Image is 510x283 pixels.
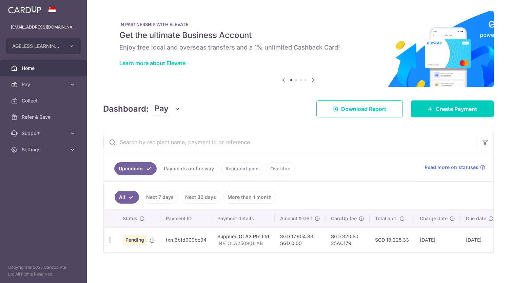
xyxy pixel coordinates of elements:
[341,105,386,113] span: Download Report
[103,103,149,115] h4: Dashboard:
[154,102,169,115] span: Pay
[217,233,269,240] div: Supplier. OLA2 Pte Ltd
[103,11,494,87] img: Renovation banner
[22,81,66,88] span: Pay
[411,100,494,117] a: Create Payment
[275,227,326,252] td: SGD 17,904.83 SGD 0.00
[425,164,478,171] span: Read more on statuses
[414,227,460,252] td: [DATE]
[436,105,477,113] span: Create Payment
[154,102,180,115] button: Pay
[159,162,218,175] a: Payments on the way
[425,164,485,171] a: Read more on statuses
[280,215,313,222] span: Amount & GST
[375,215,397,222] span: Total amt.
[22,146,66,153] span: Settings
[142,191,178,204] a: Next 7 days
[114,162,157,175] a: Upcoming
[331,215,357,222] span: CardUp fee
[160,210,212,227] th: Payment ID
[460,227,499,252] td: [DATE]
[160,227,212,252] td: txn_6bfd909bc94
[221,162,263,175] a: Recipient paid
[212,210,275,227] th: Payment details
[119,43,477,52] h6: Enjoy free local and overseas transfers and a 1% unlimited Cashback Card!
[370,227,414,252] td: SGD 18,225.33
[266,162,295,175] a: Overdue
[22,97,66,104] span: Collect
[123,215,137,222] span: Status
[119,60,185,67] a: Learn more about Elevate
[6,38,81,54] button: AGELESS LEARNING SINGAPORE PTE. LTD.
[119,30,477,41] h5: Get the ultimate Business Account
[22,130,66,137] span: Support
[326,227,370,252] td: SGD 320.50 25AC179
[181,191,220,204] a: Next 30 days
[223,191,276,204] a: More than 1 month
[8,5,41,14] img: CardUp
[22,65,66,72] span: Home
[119,22,477,27] p: IN PARTNERSHIP WITH ELEVATE
[22,114,66,120] span: Refer & Save
[11,24,76,31] p: [EMAIL_ADDRESS][DOMAIN_NAME]
[467,263,503,280] iframe: Opens a widget where you can find more information
[123,235,147,245] span: Pending
[12,43,62,50] span: AGELESS LEARNING SINGAPORE PTE. LTD.
[466,215,486,222] span: Due date
[316,100,403,117] a: Download Report
[217,240,269,247] p: INV-OLA250901-AB
[103,131,477,153] input: Search by recipient name, payment id or reference
[115,191,139,204] a: All
[420,215,448,222] span: Charge date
